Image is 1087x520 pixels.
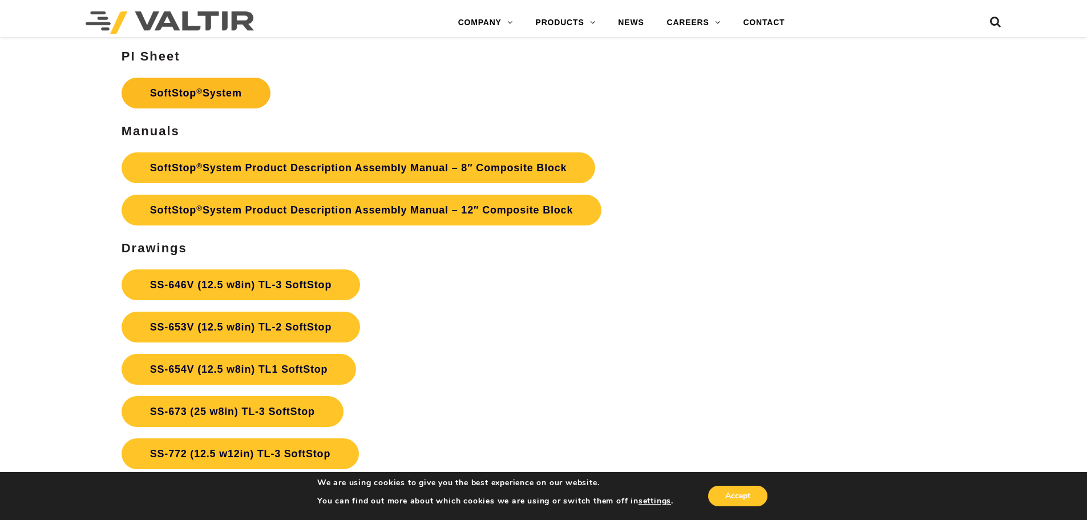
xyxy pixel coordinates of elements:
[196,162,203,170] sup: ®
[122,152,596,183] a: SoftStop®System Product Description Assembly Manual – 8″ Composite Block
[708,486,767,506] button: Accept
[122,78,270,108] a: SoftStop®System
[122,241,187,255] strong: Drawings
[122,195,601,225] a: SoftStop®System Product Description Assembly Manual – 12″ Composite Block
[317,478,673,488] p: We are using cookies to give you the best experience on our website.
[732,11,796,34] a: CONTACT
[122,312,360,342] a: SS-653V (12.5 w8in) TL-2 SoftStop
[122,49,180,63] strong: PI Sheet
[196,204,203,212] sup: ®
[317,496,673,506] p: You can find out more about which cookies we are using or switch them off in .
[122,438,359,469] a: SS-772 (12.5 w12in) TL-3 SoftStop
[524,11,607,34] a: PRODUCTS
[639,496,671,506] button: settings
[656,11,732,34] a: CAREERS
[122,396,344,427] a: SS-673 (25 w8in) TL-3 SoftStop
[607,11,655,34] a: NEWS
[447,11,524,34] a: COMPANY
[122,124,180,138] strong: Manuals
[196,87,203,95] sup: ®
[122,269,360,300] a: SS-646V (12.5 w8in) TL-3 SoftStop
[86,11,254,34] img: Valtir
[122,354,357,385] a: SS-654V (12.5 w8in) TL1 SoftStop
